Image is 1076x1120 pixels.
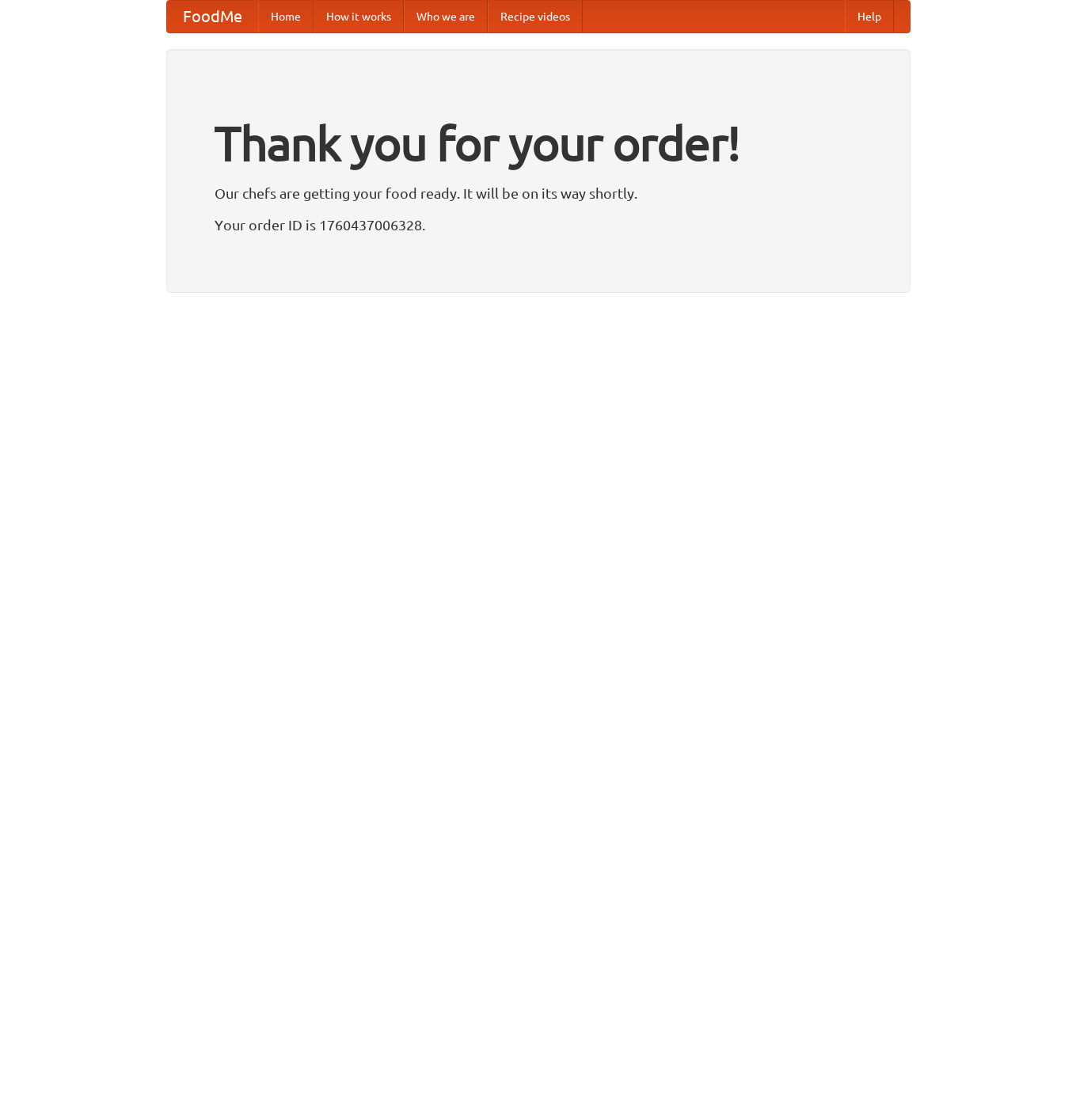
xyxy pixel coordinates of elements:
a: Help [845,1,894,32]
h1: Thank you for your order! [215,105,862,181]
p: Our chefs are getting your food ready. It will be on its way shortly. [215,181,862,205]
a: How it works [314,1,404,32]
a: Recipe videos [488,1,583,32]
a: FoodMe [167,1,258,32]
a: Who we are [404,1,488,32]
p: Your order ID is 1760437006328. [215,213,862,237]
a: Home [258,1,314,32]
